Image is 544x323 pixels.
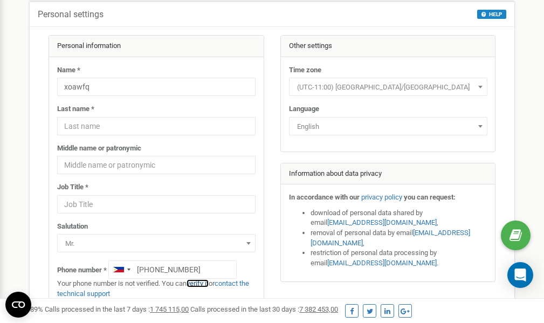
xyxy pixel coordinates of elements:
[311,228,487,248] li: removal of personal data by email ,
[57,182,88,193] label: Job Title *
[311,248,487,268] li: restriction of personal data processing by email .
[57,195,256,214] input: Job Title
[57,222,88,232] label: Salutation
[281,163,495,185] div: Information about data privacy
[289,193,360,201] strong: In accordance with our
[311,229,470,247] a: [EMAIL_ADDRESS][DOMAIN_NAME]
[361,193,402,201] a: privacy policy
[45,305,189,313] span: Calls processed in the last 7 days :
[57,117,256,135] input: Last name
[289,78,487,96] span: (UTC-11:00) Pacific/Midway
[299,305,338,313] u: 7 382 453,00
[49,36,264,57] div: Personal information
[289,104,319,114] label: Language
[57,234,256,252] span: Mr.
[311,208,487,228] li: download of personal data shared by email ,
[187,279,209,287] a: verify it
[327,259,437,267] a: [EMAIL_ADDRESS][DOMAIN_NAME]
[57,279,249,298] a: contact the technical support
[507,262,533,288] div: Open Intercom Messenger
[57,78,256,96] input: Name
[57,104,94,114] label: Last name *
[57,279,256,299] p: Your phone number is not verified. You can or
[57,65,80,75] label: Name *
[150,305,189,313] u: 1 745 115,00
[57,265,107,276] label: Phone number *
[281,36,495,57] div: Other settings
[477,10,506,19] button: HELP
[61,236,252,251] span: Mr.
[190,305,338,313] span: Calls processed in the last 30 days :
[327,218,437,226] a: [EMAIL_ADDRESS][DOMAIN_NAME]
[57,143,141,154] label: Middle name or patronymic
[289,65,321,75] label: Time zone
[293,80,484,95] span: (UTC-11:00) Pacific/Midway
[109,261,134,278] div: Telephone country code
[289,117,487,135] span: English
[57,156,256,174] input: Middle name or patronymic
[5,292,31,318] button: Open CMP widget
[38,10,104,19] h5: Personal settings
[404,193,456,201] strong: you can request:
[108,260,237,279] input: +1-800-555-55-55
[293,119,484,134] span: English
